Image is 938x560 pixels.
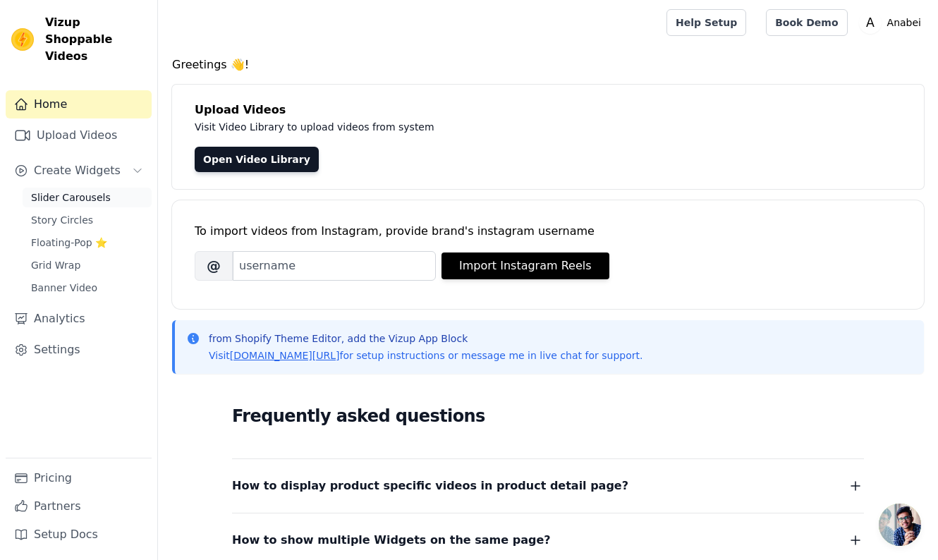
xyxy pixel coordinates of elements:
a: Partners [6,492,152,521]
span: Create Widgets [34,162,121,179]
a: [DOMAIN_NAME][URL] [230,350,340,361]
a: Floating-Pop ⭐ [23,233,152,252]
a: Open chat [879,504,921,546]
p: Anabei [882,10,927,35]
a: Story Circles [23,210,152,230]
img: Vizup [11,28,34,51]
p: Visit Video Library to upload videos from system [195,118,827,135]
a: Banner Video [23,278,152,298]
span: How to display product specific videos in product detail page? [232,476,628,496]
text: A [866,16,875,30]
h4: Upload Videos [195,102,901,118]
a: Slider Carousels [23,188,152,207]
p: Visit for setup instructions or message me in live chat for support. [209,348,642,363]
span: Story Circles [31,213,93,227]
a: Open Video Library [195,147,319,172]
a: Setup Docs [6,521,152,549]
button: How to show multiple Widgets on the same page? [232,530,864,550]
a: Analytics [6,305,152,333]
h2: Frequently asked questions [232,402,864,430]
a: Pricing [6,464,152,492]
span: Slider Carousels [31,190,111,205]
button: How to display product specific videos in product detail page? [232,476,864,496]
a: Upload Videos [6,121,152,150]
a: Grid Wrap [23,255,152,275]
p: from Shopify Theme Editor, add the Vizup App Block [209,331,642,346]
span: Banner Video [31,281,97,295]
a: Help Setup [666,9,746,36]
button: A Anabei [859,10,927,35]
a: Settings [6,336,152,364]
input: username [233,251,436,281]
span: @ [195,251,233,281]
a: Book Demo [766,9,847,36]
div: To import videos from Instagram, provide brand's instagram username [195,223,901,240]
h4: Greetings 👋! [172,56,924,73]
a: Home [6,90,152,118]
span: Floating-Pop ⭐ [31,236,107,250]
button: Create Widgets [6,157,152,185]
button: Import Instagram Reels [441,252,609,279]
span: Grid Wrap [31,258,80,272]
span: How to show multiple Widgets on the same page? [232,530,551,550]
span: Vizup Shoppable Videos [45,14,146,65]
